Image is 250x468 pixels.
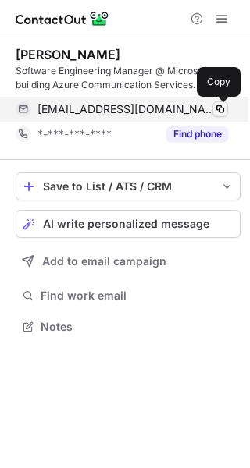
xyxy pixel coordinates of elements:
div: Software Engineering Manager @ Microsoft, building Azure Communication Services. [16,64,241,92]
button: Reveal Button [166,126,228,142]
button: Add to email campaign [16,247,241,275]
span: [EMAIL_ADDRESS][DOMAIN_NAME] [37,102,216,116]
button: AI write personalized message [16,210,241,238]
button: Find work email [16,285,241,307]
button: Notes [16,316,241,338]
img: ContactOut v5.3.10 [16,9,109,28]
span: Notes [41,320,234,334]
div: [PERSON_NAME] [16,47,120,62]
span: AI write personalized message [43,218,209,230]
div: Save to List / ATS / CRM [43,180,213,193]
button: save-profile-one-click [16,172,241,200]
span: Add to email campaign [42,255,166,268]
span: Find work email [41,289,234,303]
